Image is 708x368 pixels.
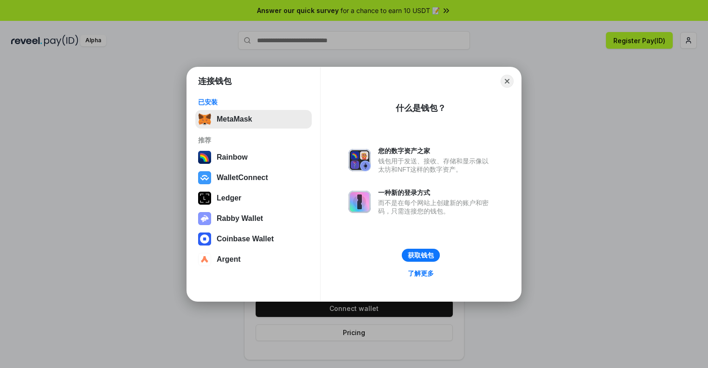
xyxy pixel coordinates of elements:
button: Ledger [195,189,312,207]
h1: 连接钱包 [198,76,232,87]
div: Rabby Wallet [217,214,263,223]
img: svg+xml,%3Csvg%20xmlns%3D%22http%3A%2F%2Fwww.w3.org%2F2000%2Fsvg%22%20width%3D%2228%22%20height%3... [198,192,211,205]
div: 什么是钱包？ [396,103,446,114]
img: svg+xml,%3Csvg%20width%3D%2228%22%20height%3D%2228%22%20viewBox%3D%220%200%2028%2028%22%20fill%3D... [198,171,211,184]
div: 已安装 [198,98,309,106]
img: svg+xml,%3Csvg%20xmlns%3D%22http%3A%2F%2Fwww.w3.org%2F2000%2Fsvg%22%20fill%3D%22none%22%20viewBox... [348,191,371,213]
button: WalletConnect [195,168,312,187]
button: Close [501,75,514,88]
button: Rabby Wallet [195,209,312,228]
img: svg+xml,%3Csvg%20xmlns%3D%22http%3A%2F%2Fwww.w3.org%2F2000%2Fsvg%22%20fill%3D%22none%22%20viewBox... [348,149,371,171]
div: 一种新的登录方式 [378,188,493,197]
div: Coinbase Wallet [217,235,274,243]
div: Ledger [217,194,241,202]
img: svg+xml,%3Csvg%20fill%3D%22none%22%20height%3D%2233%22%20viewBox%3D%220%200%2035%2033%22%20width%... [198,113,211,126]
div: 推荐 [198,136,309,144]
img: svg+xml,%3Csvg%20width%3D%2228%22%20height%3D%2228%22%20viewBox%3D%220%200%2028%2028%22%20fill%3D... [198,253,211,266]
img: svg+xml,%3Csvg%20width%3D%2228%22%20height%3D%2228%22%20viewBox%3D%220%200%2028%2028%22%20fill%3D... [198,232,211,245]
div: 而不是在每个网站上创建新的账户和密码，只需连接您的钱包。 [378,199,493,215]
button: 获取钱包 [402,249,440,262]
div: 了解更多 [408,269,434,278]
div: 钱包用于发送、接收、存储和显示像以太坊和NFT这样的数字资产。 [378,157,493,174]
div: 获取钱包 [408,251,434,259]
img: svg+xml,%3Csvg%20width%3D%22120%22%20height%3D%22120%22%20viewBox%3D%220%200%20120%20120%22%20fil... [198,151,211,164]
div: 您的数字资产之家 [378,147,493,155]
a: 了解更多 [402,267,439,279]
img: svg+xml,%3Csvg%20xmlns%3D%22http%3A%2F%2Fwww.w3.org%2F2000%2Fsvg%22%20fill%3D%22none%22%20viewBox... [198,212,211,225]
button: Coinbase Wallet [195,230,312,248]
button: Rainbow [195,148,312,167]
button: Argent [195,250,312,269]
button: MetaMask [195,110,312,129]
div: WalletConnect [217,174,268,182]
div: MetaMask [217,115,252,123]
div: Rainbow [217,153,248,161]
div: Argent [217,255,241,264]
